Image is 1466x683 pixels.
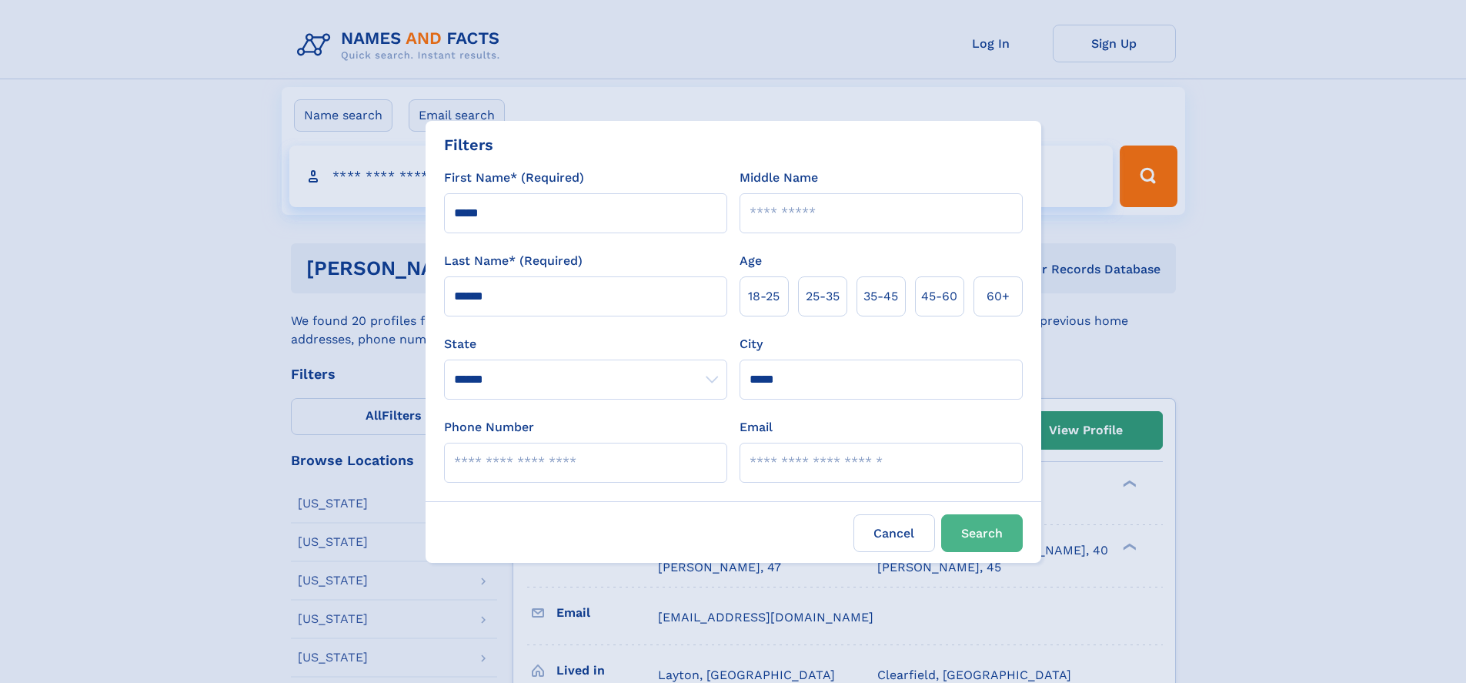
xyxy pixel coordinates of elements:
[740,335,763,353] label: City
[444,169,584,187] label: First Name* (Required)
[921,287,957,306] span: 45‑60
[444,335,727,353] label: State
[941,514,1023,552] button: Search
[748,287,780,306] span: 18‑25
[863,287,898,306] span: 35‑45
[444,133,493,156] div: Filters
[740,418,773,437] label: Email
[806,287,840,306] span: 25‑35
[987,287,1010,306] span: 60+
[740,252,762,270] label: Age
[444,418,534,437] label: Phone Number
[853,514,935,552] label: Cancel
[740,169,818,187] label: Middle Name
[444,252,583,270] label: Last Name* (Required)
